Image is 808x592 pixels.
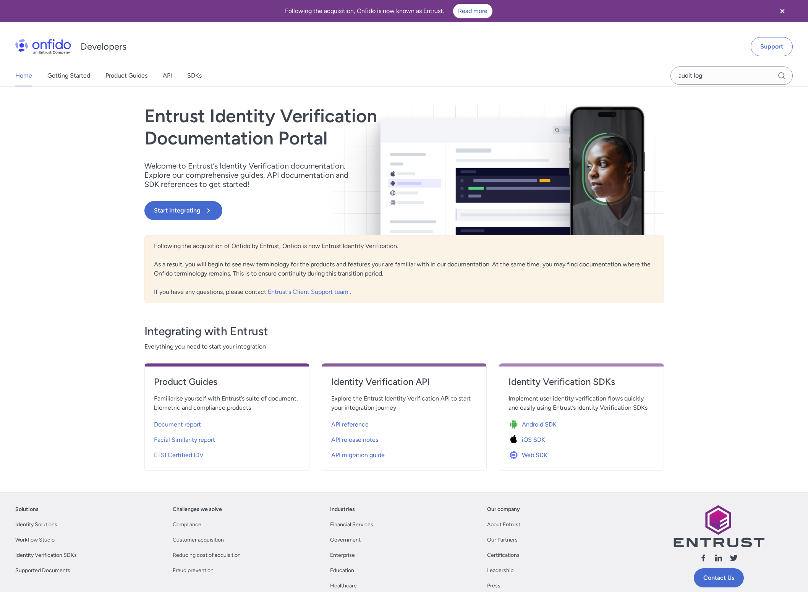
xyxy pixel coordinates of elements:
[15,65,32,86] a: Home
[47,65,90,86] a: Getting Started
[508,435,522,445] img: Icon iOS SDK
[508,415,654,431] a: Icon Android SDKAndroid SDK
[729,553,738,565] a: Follow us X (Twitter)
[330,520,373,529] a: Financial Services
[453,4,492,18] a: Read more
[154,415,300,431] a: Document report
[331,431,477,446] a: API release notes
[330,551,355,560] a: Enterprise
[144,342,664,351] span: Everything you need to start your integration
[15,520,57,529] a: Identity Solutions
[330,505,355,514] a: Industries
[331,420,369,429] span: API reference
[487,566,513,575] a: Leadership
[522,451,547,460] span: Web SDK
[144,235,664,303] div: Following the acquisition of Onfido by Entrust, Onfido is now Entrust Identity Verification. As a...
[508,450,522,461] img: Icon Web SDK
[331,415,477,431] a: API reference
[714,553,723,565] a: Follow us linkedin
[331,435,378,444] span: API release notes
[144,161,358,189] p: Welcome to Entrust’s Identity Verification documentation. Explore our comprehensive guides, API d...
[154,376,300,394] a: Product Guides
[154,420,201,429] span: Document report
[487,535,518,545] a: Our Partners
[508,419,522,430] img: Icon Android SDK
[187,65,202,86] a: SDKs
[173,551,241,560] a: Reducing cost of acquisition
[487,551,520,560] a: Certifications
[331,446,477,461] a: API migration guide
[522,435,545,444] span: iOS SDK
[699,553,708,565] a: Follow us facebook
[487,505,520,514] a: Our company
[714,553,723,563] svg: Follow us linkedin
[154,376,300,388] h4: Product Guides
[154,394,300,412] span: Familiarise yourself with Entrust’s suite of document, biometric and compliance products
[331,376,477,388] h4: Identity Verification API
[508,376,654,394] a: Identity Verification SDKs
[15,551,77,560] a: Identity Verification SDKs
[330,581,357,590] a: Healthcare
[81,41,126,53] h1: Developers
[163,65,172,86] a: API
[154,435,215,444] span: Facial Similarity report
[508,394,654,412] span: Implement user identity verification flows quickly and easily using Entrust’s Identity Verificati...
[15,535,55,545] a: Workflow Studio
[9,4,768,18] div: Following the acquisition, Onfido is now known as Entrust.
[751,37,793,56] a: Support
[173,520,201,529] a: Compliance
[331,394,477,412] span: Explore the Entrust Identity Verification API to start your integration journey
[699,553,708,563] svg: Follow us facebook
[729,553,738,563] svg: Follow us X (Twitter)
[330,535,361,545] a: Government
[173,535,224,545] a: Customer acquisition
[173,505,222,514] a: Challenges we solve
[522,420,557,429] span: Android SDK
[670,66,793,85] input: Onfido search input field
[331,451,385,460] span: API migration guide
[105,65,147,86] a: Product Guides
[144,201,222,220] button: Start Integrating
[173,566,214,575] a: Fraud prevention
[154,451,204,460] span: ETSI Certified IDV
[487,520,520,529] a: About Entrust
[144,105,508,149] h1: Entrust Identity Verification Documentation Portal
[508,431,654,446] a: Icon iOS SDKiOS SDK
[508,376,654,388] h4: Identity Verification SDKs
[154,446,300,461] a: ETSI Certified IDV
[268,288,350,295] a: Entrust's Client Support team
[673,505,764,547] img: Entrust logo
[778,6,787,16] svg: Close banner
[15,566,70,575] a: Supported Documents
[15,39,71,54] img: Onfido Logo
[331,376,477,394] a: Identity Verification API
[768,2,797,21] button: Close banner
[144,201,508,220] a: Start Integrating
[487,581,500,590] a: Press
[330,566,354,575] a: Education
[694,568,744,587] a: Contact Us
[15,505,39,514] a: Solutions
[154,431,300,446] a: Facial Similarity report
[508,446,654,461] a: Icon Web SDKWeb SDK
[144,324,664,339] h3: Integrating with Entrust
